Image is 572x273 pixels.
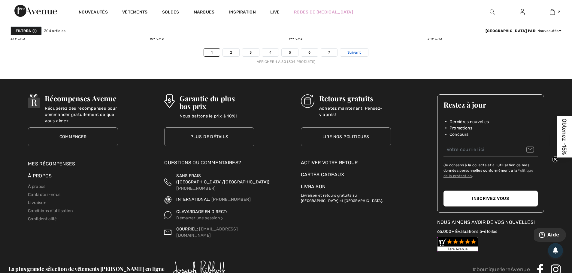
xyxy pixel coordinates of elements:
[8,265,165,272] span: La plus grande sélection de vêtements [PERSON_NAME] en ligne
[552,156,558,162] button: Close teaser
[486,29,535,33] strong: [GEOGRAPHIC_DATA] par
[164,94,174,108] img: Garantie du plus bas prix
[28,216,57,221] a: Confidentialité
[11,48,561,64] nav: Page navigation
[164,173,171,191] img: Sans Frais (Canada/EU)
[557,116,572,157] div: Obtenez -15%Close teaser
[28,161,75,167] a: Mes récompenses
[28,172,118,182] div: À propos
[347,50,361,55] span: Suivant
[150,36,164,40] span: 169 CA$
[28,127,118,146] a: Commencer
[301,127,391,146] a: Lire nos politiques
[28,192,60,197] a: Contactez-nous
[45,94,118,102] h3: Récompenses Avenue
[79,10,108,16] a: Nouveautés
[262,49,279,56] a: 4
[520,8,525,16] img: Mes infos
[301,49,318,56] a: 6
[449,119,489,125] span: Dernières nouvelles
[28,208,73,213] a: Conditions d'utilisation
[176,173,271,185] span: SANS FRAIS ([GEOGRAPHIC_DATA]/[GEOGRAPHIC_DATA]):
[319,105,391,117] p: Achetez maintenant! Pensez-y après!
[180,94,255,110] h3: Garantie du plus bas prix
[270,9,280,15] a: Live
[449,125,472,131] span: Promotions
[122,10,148,16] a: Vêtements
[443,162,538,179] label: Je consens à la collecte et à l'utilisation de mes données personnelles conformément à la .
[45,105,118,117] p: Récupérez des recompenses pour commander gratuitement ce que vous aimez.
[176,227,198,232] span: COURRIEL:
[443,191,538,206] button: Inscrivez vous
[28,184,45,189] a: À propos
[515,8,530,16] a: Se connecter
[176,215,224,221] a: Démarrer une session
[223,49,239,56] a: 2
[220,216,224,220] img: Clavardage en direct
[449,131,468,138] span: Concours
[204,49,220,56] a: 1
[14,5,57,17] img: 1ère Avenue
[550,8,555,16] img: Mon panier
[301,171,391,178] a: Cartes Cadeaux
[437,237,478,251] img: Customer Reviews
[319,94,391,102] h3: Retours gratuits
[164,209,171,221] img: Clavardage en direct
[28,200,46,205] a: Livraison
[443,101,538,108] h3: Restez à jour
[437,219,544,226] div: Nous aimons avoir de vos nouvelles!
[194,10,215,16] a: Marques
[180,113,255,125] p: Nous battons le prix à 10%!
[162,10,179,16] a: Soldes
[44,28,66,34] span: 304 articles
[537,8,567,16] a: 2
[443,143,538,156] input: Votre courriel ici
[561,118,568,155] span: Obtenez -15%
[437,229,498,234] a: 65,000+ Évaluations 5-étoiles
[28,94,40,108] img: Récompenses Avenue
[301,159,391,166] a: Activer votre retour
[176,197,210,202] span: INTERNATIONAL:
[427,36,442,40] span: 349 CA$
[294,9,353,15] a: Robes de [MEDICAL_DATA]
[32,28,37,34] span: 1
[558,9,560,15] span: 2
[229,10,256,16] span: Inspiration
[11,36,25,40] span: 279 CA$
[164,159,254,169] div: Questions ou commentaires?
[301,184,326,189] a: Livraison
[301,94,314,108] img: Retours gratuits
[176,227,238,238] a: [EMAIL_ADDRESS][DOMAIN_NAME]
[164,196,171,203] img: International
[11,59,561,64] div: Afficher 1 à 50 (304 produits)
[321,49,337,56] a: 7
[534,228,566,243] iframe: Ouvre un widget dans lequel vous pouvez trouver plus d’informations
[211,197,251,202] a: [PHONE_NUMBER]
[164,127,254,146] a: Plus de détails
[301,190,391,203] p: Livraison et retours gratuits au [GEOGRAPHIC_DATA] et [GEOGRAPHIC_DATA].
[486,28,561,34] div: : Nouveautés
[340,49,368,56] a: Suivant
[176,186,216,191] a: [PHONE_NUMBER]
[242,49,259,56] a: 3
[176,209,227,214] span: CLAVARDAGE EN DIRECT:
[282,49,298,56] a: 5
[164,226,171,239] img: Contact us
[289,36,303,40] span: 199 CA$
[16,28,31,34] strong: Filtres
[490,8,495,16] img: recherche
